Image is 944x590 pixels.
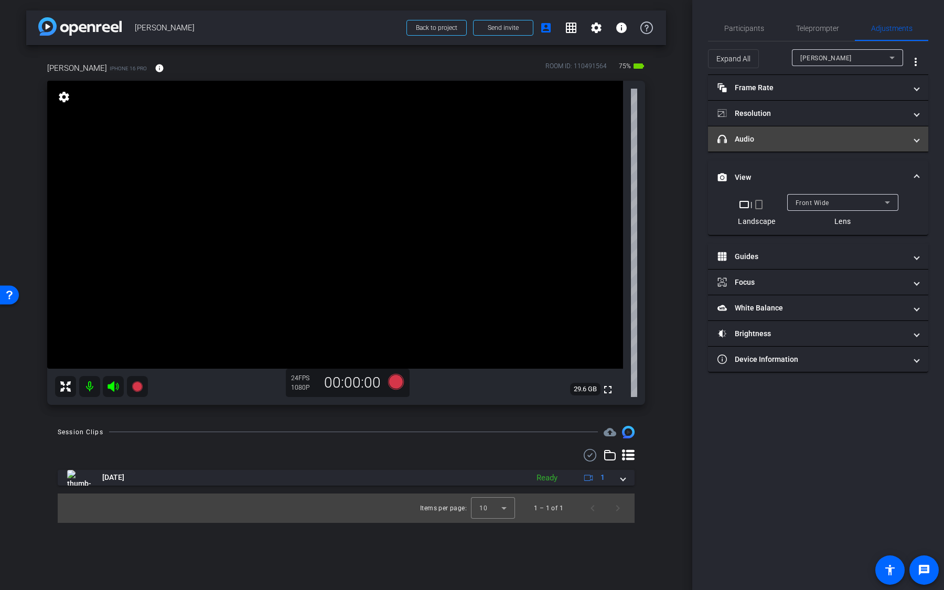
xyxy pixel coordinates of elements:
[58,427,103,437] div: Session Clips
[604,426,616,438] span: Destinations for your clips
[708,347,928,372] mat-expansion-panel-header: Device Information
[753,198,765,211] mat-icon: crop_portrait
[565,22,577,34] mat-icon: grid_on
[708,160,928,194] mat-expansion-panel-header: View
[717,277,906,288] mat-panel-title: Focus
[600,472,605,483] span: 1
[717,108,906,119] mat-panel-title: Resolution
[708,270,928,295] mat-expansion-panel-header: Focus
[317,374,388,392] div: 00:00:00
[708,49,759,68] button: Expand All
[738,216,775,227] div: Landscape
[717,328,906,339] mat-panel-title: Brightness
[488,24,519,32] span: Send invite
[605,496,630,521] button: Next page
[534,503,563,513] div: 1 – 1 of 1
[724,25,764,32] span: Participants
[135,17,400,38] span: [PERSON_NAME]
[717,172,906,183] mat-panel-title: View
[420,503,467,513] div: Items per page:
[291,374,317,382] div: 24
[602,383,614,396] mat-icon: fullscreen
[604,426,616,438] mat-icon: cloud_upload
[717,82,906,93] mat-panel-title: Frame Rate
[716,49,750,69] span: Expand All
[416,24,457,31] span: Back to project
[47,62,107,74] span: [PERSON_NAME]
[871,25,913,32] span: Adjustments
[738,198,775,211] div: |
[884,564,896,576] mat-icon: accessibility
[708,194,928,235] div: View
[110,65,147,72] span: iPhone 16 Pro
[717,303,906,314] mat-panel-title: White Balance
[708,295,928,320] mat-expansion-panel-header: White Balance
[540,22,552,34] mat-icon: account_box
[738,198,750,211] mat-icon: crop_landscape
[473,20,533,36] button: Send invite
[38,17,122,36] img: app-logo
[102,472,124,483] span: [DATE]
[590,22,603,34] mat-icon: settings
[708,101,928,126] mat-expansion-panel-header: Resolution
[155,63,164,73] mat-icon: info
[617,58,632,74] span: 75%
[406,20,467,36] button: Back to project
[796,199,829,207] span: Front Wide
[717,354,906,365] mat-panel-title: Device Information
[796,25,839,32] span: Teleprompter
[909,56,922,68] mat-icon: more_vert
[903,49,928,74] button: More Options for Adjustments Panel
[570,383,600,395] span: 29.6 GB
[531,472,563,484] div: Ready
[298,374,309,382] span: FPS
[580,496,605,521] button: Previous page
[918,564,930,576] mat-icon: message
[545,61,607,77] div: ROOM ID: 110491564
[615,22,628,34] mat-icon: info
[632,60,645,72] mat-icon: battery_std
[708,321,928,346] mat-expansion-panel-header: Brightness
[291,383,317,392] div: 1080P
[708,126,928,152] mat-expansion-panel-header: Audio
[708,244,928,269] mat-expansion-panel-header: Guides
[57,91,71,103] mat-icon: settings
[717,251,906,262] mat-panel-title: Guides
[622,426,635,438] img: Session clips
[800,55,852,62] span: [PERSON_NAME]
[708,75,928,100] mat-expansion-panel-header: Frame Rate
[67,470,91,486] img: thumb-nail
[717,134,906,145] mat-panel-title: Audio
[58,470,635,486] mat-expansion-panel-header: thumb-nail[DATE]Ready1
